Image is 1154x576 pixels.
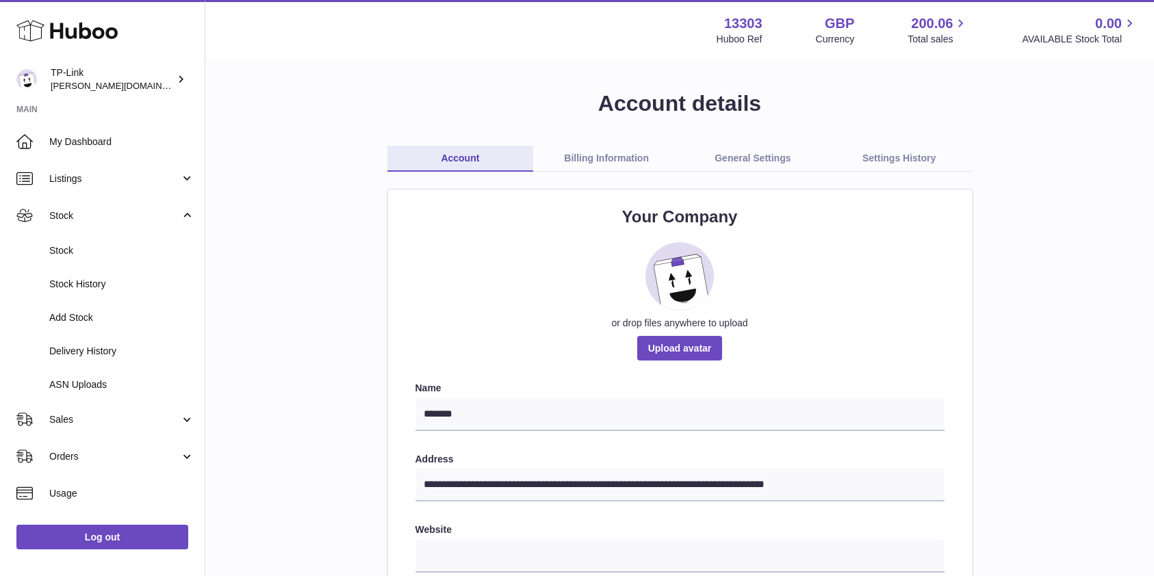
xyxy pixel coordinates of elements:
span: Total sales [908,33,969,46]
strong: GBP [825,14,854,33]
span: AVAILABLE Stock Total [1022,33,1138,46]
a: 0.00 AVAILABLE Stock Total [1022,14,1138,46]
div: or drop files anywhere to upload [415,317,945,330]
a: Billing Information [533,146,680,172]
span: Listings [49,172,180,185]
a: General Settings [680,146,826,172]
img: susie.li@tp-link.com [16,69,37,90]
span: 0.00 [1095,14,1122,33]
span: Stock [49,209,180,222]
label: Website [415,523,945,536]
strong: 13303 [724,14,762,33]
span: ASN Uploads [49,378,194,391]
span: [PERSON_NAME][DOMAIN_NAME][EMAIL_ADDRESS][DOMAIN_NAME] [51,80,346,91]
a: Log out [16,525,188,549]
span: My Dashboard [49,135,194,148]
span: Stock [49,244,194,257]
span: Add Stock [49,311,194,324]
span: Sales [49,413,180,426]
div: Huboo Ref [717,33,762,46]
span: Delivery History [49,345,194,358]
div: Currency [816,33,855,46]
span: Upload avatar [637,336,723,361]
span: Stock History [49,278,194,291]
a: Account [387,146,534,172]
label: Address [415,453,945,466]
img: placeholder_image.svg [645,242,714,311]
a: 200.06 Total sales [908,14,969,46]
span: Usage [49,487,194,500]
h1: Account details [227,89,1132,118]
div: TP-Link [51,66,174,92]
label: Name [415,382,945,395]
a: Settings History [826,146,973,172]
h2: Your Company [415,206,945,228]
span: 200.06 [911,14,953,33]
span: Orders [49,450,180,463]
